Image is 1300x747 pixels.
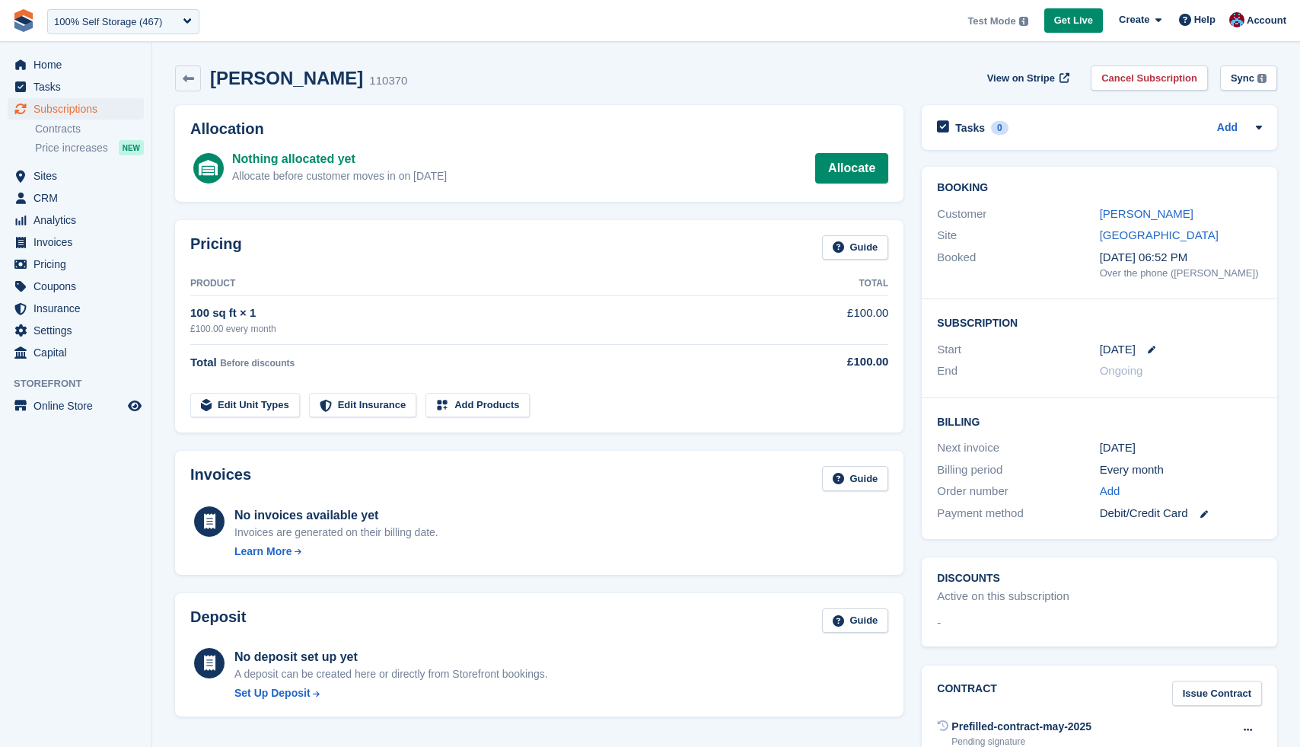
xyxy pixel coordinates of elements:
[1119,12,1149,27] span: Create
[8,231,144,253] a: menu
[937,249,1099,281] div: Booked
[190,608,246,634] h2: Deposit
[190,305,813,322] div: 100 sq ft × 1
[1194,12,1216,27] span: Help
[234,506,438,525] div: No invoices available yet
[33,187,125,209] span: CRM
[981,65,1073,91] a: View on Stripe
[35,139,144,156] a: Price increases NEW
[822,235,889,260] a: Guide
[987,71,1055,86] span: View on Stripe
[1229,12,1244,27] img: David Hughes
[937,413,1262,429] h2: Billing
[33,276,125,297] span: Coupons
[1044,8,1103,34] a: Get Live
[937,615,941,632] span: -
[937,483,1099,500] div: Order number
[822,608,889,634] a: Guide
[33,76,125,97] span: Tasks
[232,168,447,184] div: Allocate before customer moves in on [DATE]
[1100,483,1120,500] a: Add
[937,588,1069,605] div: Active on this subscription
[1100,364,1143,377] span: Ongoing
[815,153,888,184] a: Allocate
[8,54,144,75] a: menu
[937,439,1099,457] div: Next invoice
[126,397,144,415] a: Preview store
[33,320,125,341] span: Settings
[937,505,1099,522] div: Payment method
[1100,461,1262,479] div: Every month
[369,72,407,90] div: 110370
[937,206,1099,223] div: Customer
[190,235,242,260] h2: Pricing
[1019,17,1028,26] img: icon-info-grey-7440780725fd019a000dd9b08b2336e03edf1995a4989e88bcd33f0948082b44.svg
[33,165,125,187] span: Sites
[8,320,144,341] a: menu
[822,466,889,491] a: Guide
[190,120,888,138] h2: Allocation
[813,272,888,296] th: Total
[937,182,1262,194] h2: Booking
[1100,439,1262,457] div: [DATE]
[220,358,295,369] span: Before discounts
[1100,249,1262,267] div: [DATE] 06:52 PM
[991,121,1008,135] div: 0
[951,719,1091,735] div: Prefilled-contract-may-2025
[1231,71,1254,86] div: Sync
[234,685,548,701] a: Set Up Deposit
[8,276,144,297] a: menu
[8,187,144,209] a: menu
[937,341,1099,359] div: Start
[937,362,1099,380] div: End
[8,98,144,120] a: menu
[8,395,144,417] a: menu
[937,314,1262,330] h2: Subscription
[119,140,144,155] div: NEW
[425,393,530,418] a: Add Products
[967,14,1015,29] span: Test Mode
[955,121,985,135] h2: Tasks
[1091,65,1208,91] a: Cancel Subscription
[1100,505,1262,522] div: Debit/Credit Card
[33,231,125,253] span: Invoices
[937,681,997,706] h2: Contract
[190,322,813,336] div: £100.00 every month
[33,298,125,319] span: Insurance
[33,395,125,417] span: Online Store
[937,461,1099,479] div: Billing period
[1247,13,1286,28] span: Account
[8,165,144,187] a: menu
[1220,65,1277,91] button: Sync
[937,227,1099,244] div: Site
[210,68,363,88] h2: [PERSON_NAME]
[937,573,1262,585] h2: Discounts
[8,76,144,97] a: menu
[234,544,292,560] div: Learn More
[190,393,300,418] a: Edit Unit Types
[1257,74,1267,83] img: icon-info-grey-7440780725fd019a000dd9b08b2336e03edf1995a4989e88bcd33f0948082b44.svg
[190,356,217,369] span: Total
[8,298,144,319] a: menu
[234,525,438,541] div: Invoices are generated on their billing date.
[33,98,125,120] span: Subscriptions
[234,666,548,682] p: A deposit can be created here or directly from Storefront bookings.
[190,272,813,296] th: Product
[190,466,251,491] h2: Invoices
[33,254,125,275] span: Pricing
[234,685,311,701] div: Set Up Deposit
[12,9,35,32] img: stora-icon-8386f47178a22dfd0bd8f6a31ec36ba5ce8667c1dd55bd0f319d3a0aa187defe.svg
[35,122,144,136] a: Contracts
[8,342,144,363] a: menu
[813,296,888,344] td: £100.00
[33,342,125,363] span: Capital
[1054,13,1093,28] span: Get Live
[8,209,144,231] a: menu
[1100,341,1136,359] time: 2025-09-27 00:00:00 UTC
[234,544,438,560] a: Learn More
[1100,228,1219,241] a: [GEOGRAPHIC_DATA]
[1100,266,1262,281] div: Over the phone ([PERSON_NAME])
[54,14,162,30] div: 100% Self Storage (467)
[35,141,108,155] span: Price increases
[8,254,144,275] a: menu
